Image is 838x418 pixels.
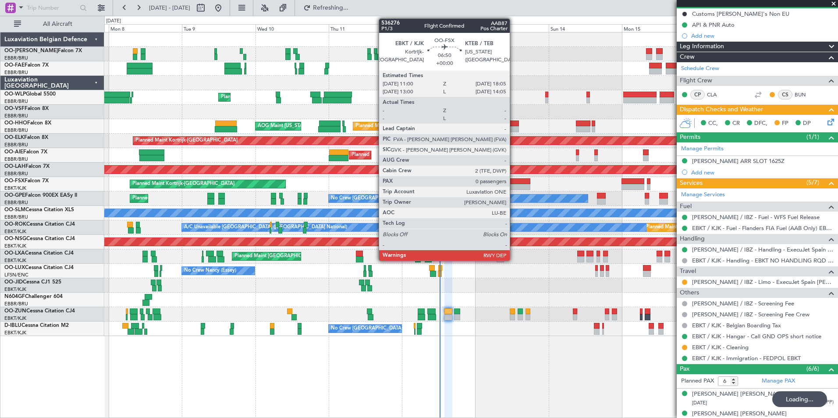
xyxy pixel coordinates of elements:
[149,4,190,12] span: [DATE] - [DATE]
[692,246,834,253] a: [PERSON_NAME] / IBZ - Handling - ExecuJet Spain [PERSON_NAME] / IBZ
[184,264,236,277] div: No Crew Nancy (Essey)
[4,323,21,328] span: D-IBLU
[258,120,364,133] div: AOG Maint [US_STATE] ([GEOGRAPHIC_DATA])
[109,24,182,32] div: Mon 8
[4,120,27,126] span: OO-HHO
[680,76,712,86] span: Flight Crew
[4,113,28,119] a: EBBR/BRU
[4,286,26,293] a: EBKT/KJK
[680,234,705,244] span: Handling
[680,178,703,188] span: Services
[806,364,819,373] span: (6/6)
[680,202,692,212] span: Fuel
[4,92,56,97] a: OO-WLPGlobal 5500
[4,106,25,111] span: OO-VSF
[4,164,50,169] a: OO-LAHFalcon 7X
[692,21,735,28] div: API & PNR Auto
[132,177,234,191] div: Planned Maint Kortrijk-[GEOGRAPHIC_DATA]
[4,308,26,314] span: OO-ZUN
[4,294,63,299] a: N604GFChallenger 604
[692,10,789,18] div: Customs [PERSON_NAME]'s Non EU
[355,120,428,133] div: Planned Maint Geneva (Cointrin)
[754,119,767,128] span: DFC,
[806,132,819,142] span: (1/1)
[782,119,788,128] span: FP
[708,119,718,128] span: CC,
[680,52,695,62] span: Crew
[135,134,238,147] div: Planned Maint Kortrijk-[GEOGRAPHIC_DATA]
[4,222,75,227] a: OO-ROKCessna Citation CJ4
[329,24,402,32] div: Thu 11
[4,301,28,307] a: EBBR/BRU
[184,221,347,234] div: A/C Unavailable [GEOGRAPHIC_DATA] ([GEOGRAPHIC_DATA] National)
[681,191,725,199] a: Manage Services
[680,364,689,374] span: Pax
[4,308,75,314] a: OO-ZUNCessna Citation CJ4
[4,63,25,68] span: OO-FAE
[690,90,705,99] div: CP
[707,91,727,99] a: CLA
[4,207,74,213] a: OO-SLMCessna Citation XLS
[312,5,349,11] span: Refreshing...
[423,192,581,205] div: Planned Maint [GEOGRAPHIC_DATA] ([GEOGRAPHIC_DATA] National)
[778,90,792,99] div: CS
[4,329,26,336] a: EBKT/KJK
[4,207,25,213] span: OO-SLM
[692,157,785,165] div: [PERSON_NAME] ARR SLOT 1625Z
[106,18,121,25] div: [DATE]
[680,132,700,142] span: Permits
[692,257,834,264] a: EBKT / KJK - Handling - EBKT NO HANDLING RQD FOR CJ
[732,119,740,128] span: CR
[692,390,816,399] div: [PERSON_NAME] [PERSON_NAME] (Lead Pax)
[4,92,26,97] span: OO-WLP
[4,243,26,249] a: EBKT/KJK
[4,193,25,198] span: OO-GPE
[692,213,820,221] a: [PERSON_NAME] / IBZ - Fuel - WFS Fuel Release
[182,24,255,32] div: Tue 9
[622,24,695,32] div: Mon 15
[4,265,74,270] a: OO-LUXCessna Citation CJ4
[4,280,23,285] span: OO-JID
[4,135,24,140] span: OO-ELK
[4,236,26,241] span: OO-NSG
[762,377,795,386] a: Manage PAX
[4,48,58,53] span: OO-[PERSON_NAME]
[4,135,48,140] a: OO-ELKFalcon 8X
[476,24,549,32] div: Sat 13
[331,192,478,205] div: No Crew [GEOGRAPHIC_DATA] ([GEOGRAPHIC_DATA] National)
[4,214,28,220] a: EBBR/BRU
[4,222,26,227] span: OO-ROK
[4,63,49,68] a: OO-FAEFalcon 7X
[4,294,25,299] span: N604GF
[803,119,811,128] span: DP
[549,24,622,32] div: Sun 14
[692,354,801,362] a: EBKT / KJK - Immigration - FEDPOL EBKT
[4,156,28,163] a: EBBR/BRU
[352,149,490,162] div: Planned Maint [GEOGRAPHIC_DATA] ([GEOGRAPHIC_DATA])
[234,250,393,263] div: Planned Maint [GEOGRAPHIC_DATA] ([GEOGRAPHIC_DATA] National)
[692,333,821,340] a: EBKT / KJK - Hangar - Call GND OPS short notice
[4,323,69,328] a: D-IBLUCessna Citation M2
[4,164,25,169] span: OO-LAH
[680,105,763,115] span: Dispatch Checks and Weather
[4,257,26,264] a: EBKT/KJK
[4,120,51,126] a: OO-HHOFalcon 8X
[681,377,714,386] label: Planned PAX
[221,91,266,104] div: Planned Maint Liege
[692,311,810,318] a: [PERSON_NAME] / IBZ - Screening Fee Crew
[806,178,819,187] span: (5/7)
[795,91,814,99] a: BUN
[331,322,478,335] div: No Crew [GEOGRAPHIC_DATA] ([GEOGRAPHIC_DATA] National)
[4,178,25,184] span: OO-FSX
[27,1,77,14] input: Trip Number
[4,106,49,111] a: OO-VSFFalcon 8X
[4,251,74,256] a: OO-LXACessna Citation CJ4
[4,127,28,134] a: EBBR/BRU
[132,192,291,205] div: Planned Maint [GEOGRAPHIC_DATA] ([GEOGRAPHIC_DATA] National)
[4,228,26,235] a: EBKT/KJK
[772,391,827,407] div: Loading...
[4,315,26,322] a: EBKT/KJK
[256,24,329,32] div: Wed 10
[692,224,834,232] a: EBKT / KJK - Fuel - Flanders FIA Fuel (AAB Only) EBKT / KJK
[299,1,352,15] button: Refreshing...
